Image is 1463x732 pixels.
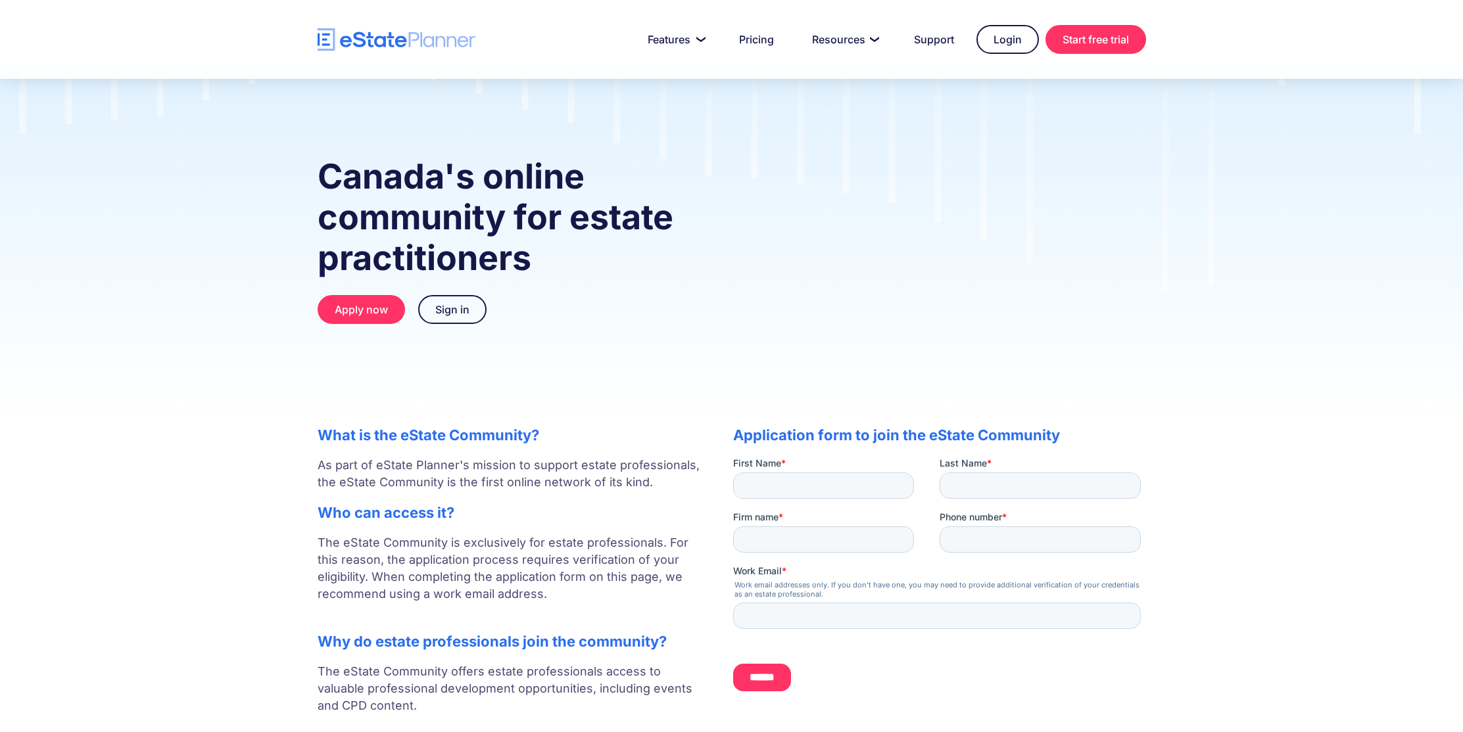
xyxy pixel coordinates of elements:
[318,426,707,444] h2: What is the eState Community?
[796,26,892,53] a: Resources
[318,156,673,279] strong: Canada's online community for estate practitioners
[733,457,1146,701] iframe: Form 0
[733,426,1146,444] h2: Application form to join the eState Community
[1045,25,1146,54] a: Start free trial
[318,504,707,521] h2: Who can access it?
[418,295,487,324] a: Sign in
[632,26,717,53] a: Features
[318,633,707,650] h2: Why do estate professionals join the community?
[898,26,970,53] a: Support
[318,28,475,51] a: home
[318,534,707,620] p: The eState Community is exclusively for estate professionals. For this reason, the application pr...
[976,25,1039,54] a: Login
[318,457,707,491] p: As part of eState Planner's mission to support estate professionals, the eState Community is the ...
[723,26,790,53] a: Pricing
[318,295,405,324] a: Apply now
